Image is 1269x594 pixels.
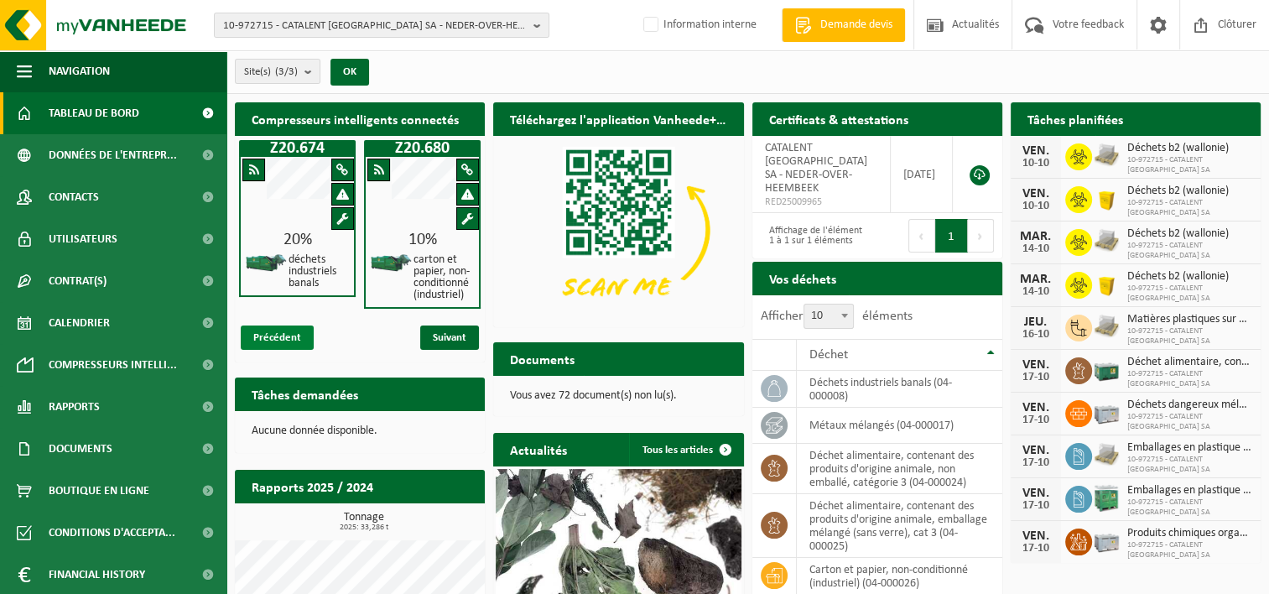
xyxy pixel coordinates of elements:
[1092,526,1121,555] img: PB-LB-0680-HPE-GY-11
[1019,187,1053,201] div: VEN.
[1019,144,1053,158] div: VEN.
[1019,543,1053,555] div: 17-10
[765,195,878,209] span: RED25009965
[243,512,485,532] h3: Tonnage
[241,232,354,248] div: 20%
[1127,241,1252,261] span: 10-972715 - CATALENT [GEOGRAPHIC_DATA] SA
[49,470,149,512] span: Boutique en ligne
[1019,286,1053,298] div: 14-10
[1019,329,1053,341] div: 16-10
[252,425,468,437] p: Aucune donnée disponible.
[1019,358,1053,372] div: VEN.
[1092,440,1121,469] img: LP-PA-00000-WDN-11
[1011,102,1140,135] h2: Tâches planifiées
[1019,414,1053,426] div: 17-10
[1019,500,1053,512] div: 17-10
[493,342,591,375] h2: Documents
[1019,444,1053,457] div: VEN.
[245,253,287,274] img: HK-XZ-20-GN-01
[809,348,848,362] span: Déchet
[243,524,485,532] span: 2025: 33,286 t
[1127,399,1252,412] span: Déchets dangereux mélangés : non adr
[1127,498,1252,518] span: 10-972715 - CATALENT [GEOGRAPHIC_DATA] SA
[330,59,369,86] button: OK
[49,92,139,134] span: Tableau de bord
[49,260,107,302] span: Contrat(s)
[804,304,854,329] span: 10
[214,13,549,38] button: 10-972715 - CATALENT [GEOGRAPHIC_DATA] SA - NEDER-OVER-HEEMBEEK
[1127,369,1252,389] span: 10-972715 - CATALENT [GEOGRAPHIC_DATA] SA
[935,219,968,253] button: 1
[804,305,853,328] span: 10
[891,136,953,213] td: [DATE]
[968,219,994,253] button: Next
[1127,198,1252,218] span: 10-972715 - CATALENT [GEOGRAPHIC_DATA] SA
[1019,201,1053,212] div: 10-10
[49,176,99,218] span: Contacts
[1127,540,1252,560] span: 10-972715 - CATALENT [GEOGRAPHIC_DATA] SA
[1127,185,1252,198] span: Déchets b2 (wallonie)
[223,13,527,39] span: 10-972715 - CATALENT [GEOGRAPHIC_DATA] SA - NEDER-OVER-HEEMBEEK
[1092,184,1121,212] img: LP-SB-00050-HPE-22
[1019,243,1053,255] div: 14-10
[49,428,112,470] span: Documents
[1127,441,1252,455] span: Emballages en plastique vides souillés par des substances dangereuses
[761,217,869,254] div: Affichage de l'élément 1 à 1 sur 1 éléments
[761,310,913,323] label: Afficher éléments
[1092,312,1121,341] img: LP-PA-00000-WDN-11
[1092,141,1121,169] img: LP-PA-00000-WDN-11
[908,219,935,253] button: Previous
[1092,398,1121,426] img: PB-LB-0680-HPE-GY-11
[413,254,473,301] h4: carton et papier, non-conditionné (industriel)
[797,371,1002,408] td: déchets industriels banals (04-000008)
[629,433,742,466] a: Tous les articles
[1127,142,1252,155] span: Déchets b2 (wallonie)
[235,59,320,84] button: Site(s)(3/3)
[1127,412,1252,432] span: 10-972715 - CATALENT [GEOGRAPHIC_DATA] SA
[510,390,726,402] p: Vous avez 72 document(s) non lu(s).
[765,142,867,195] span: CATALENT [GEOGRAPHIC_DATA] SA - NEDER-OVER-HEEMBEEK
[1127,484,1252,498] span: Emballages en plastique vides souillés par des substances dangereuses
[1127,155,1252,175] span: 10-972715 - CATALENT [GEOGRAPHIC_DATA] SA
[1019,273,1053,286] div: MAR.
[49,50,110,92] span: Navigation
[493,136,743,324] img: Download de VHEPlus App
[1019,315,1053,329] div: JEU.
[1127,455,1252,475] span: 10-972715 - CATALENT [GEOGRAPHIC_DATA] SA
[1127,527,1252,540] span: Produits chimiques organiques, non dangereux en petit emballage
[1019,372,1053,383] div: 17-10
[752,262,853,294] h2: Vos déchets
[49,386,100,428] span: Rapports
[1019,457,1053,469] div: 17-10
[243,140,351,157] h1: Z20.674
[289,254,348,289] h4: déchets industriels banals
[241,326,314,350] span: Précédent
[235,378,375,410] h2: Tâches demandées
[49,134,177,176] span: Données de l'entrepr...
[1092,482,1121,513] img: PB-HB-1400-HPE-GN-11
[1127,326,1252,346] span: 10-972715 - CATALENT [GEOGRAPHIC_DATA] SA
[752,102,925,135] h2: Certificats & attestations
[339,503,483,536] a: Consulter les rapports
[1019,401,1053,414] div: VEN.
[1127,356,1252,369] span: Déchet alimentaire, contenant des produits d'origine animale, emballage mélangé ...
[1092,227,1121,255] img: LP-PA-00000-WDN-11
[275,66,298,77] count: (3/3)
[1019,529,1053,543] div: VEN.
[1019,487,1053,500] div: VEN.
[1092,355,1121,383] img: PB-LB-0680-HPE-GN-01
[816,17,897,34] span: Demande devis
[235,470,390,503] h2: Rapports 2025 / 2024
[49,512,175,554] span: Conditions d'accepta...
[797,444,1002,494] td: déchet alimentaire, contenant des produits d'origine animale, non emballé, catégorie 3 (04-000024)
[797,408,1002,444] td: métaux mélangés (04-000017)
[493,433,584,466] h2: Actualités
[1127,227,1252,241] span: Déchets b2 (wallonie)
[1019,230,1053,243] div: MAR.
[493,102,743,135] h2: Téléchargez l'application Vanheede+ maintenant!
[366,232,479,248] div: 10%
[370,253,412,274] img: HK-XZ-20-GN-01
[420,326,479,350] span: Suivant
[1127,270,1252,284] span: Déchets b2 (wallonie)
[782,8,905,42] a: Demande devis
